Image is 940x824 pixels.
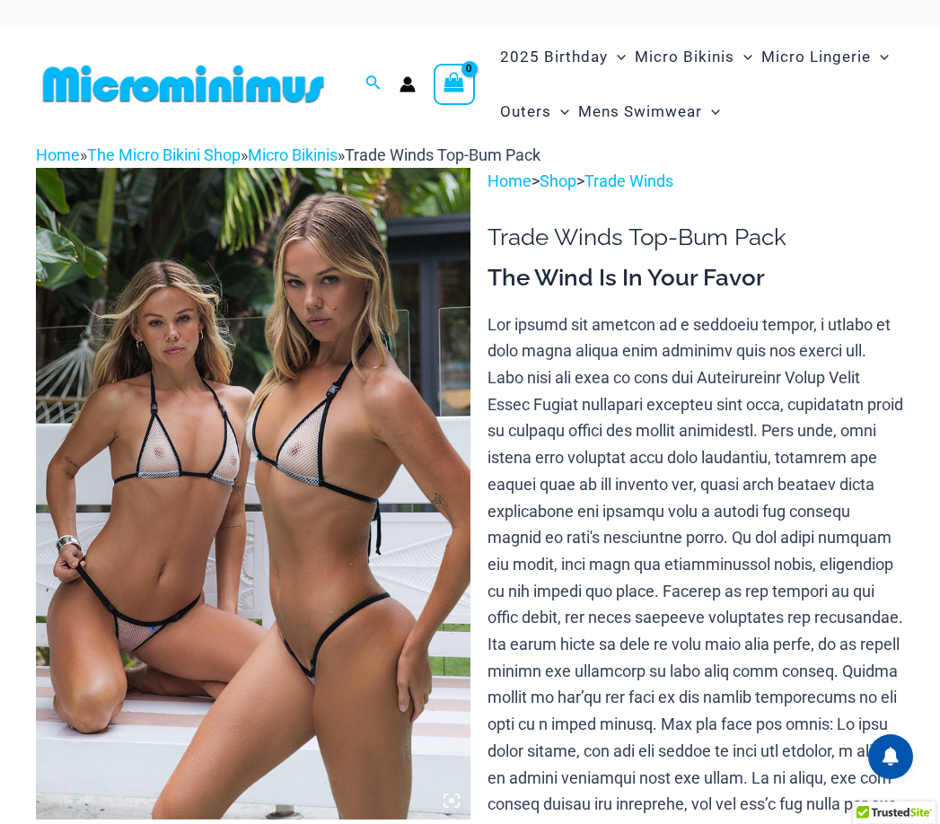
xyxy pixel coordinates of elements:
span: Micro Bikinis [635,34,734,80]
a: The Micro Bikini Shop [87,145,241,164]
a: Account icon link [400,76,416,92]
a: Micro LingerieMenu ToggleMenu Toggle [757,30,893,84]
span: Trade Winds Top-Bum Pack [345,145,540,164]
span: Mens Swimwear [578,89,702,135]
h1: Trade Winds Top-Bum Pack [488,224,904,251]
a: Shop [540,171,576,190]
span: Menu Toggle [608,34,626,80]
span: Outers [500,89,551,135]
span: Micro Lingerie [761,34,871,80]
a: Trade Winds [584,171,673,190]
img: Trade Winds Top Bum Pack (1) [36,168,470,819]
nav: Site Navigation [493,27,904,142]
a: Micro BikinisMenu ToggleMenu Toggle [630,30,757,84]
a: Mens SwimwearMenu ToggleMenu Toggle [574,84,725,139]
span: 2025 Birthday [500,34,608,80]
p: > > [488,168,904,195]
span: Menu Toggle [551,89,569,135]
span: Menu Toggle [734,34,752,80]
a: Home [488,171,531,190]
span: » » » [36,145,540,164]
span: Menu Toggle [871,34,889,80]
img: MM SHOP LOGO FLAT [36,64,331,104]
a: Home [36,145,80,164]
a: Micro Bikinis [248,145,338,164]
h3: The Wind Is In Your Favor [488,263,904,294]
a: Search icon link [365,73,382,95]
a: 2025 BirthdayMenu ToggleMenu Toggle [496,30,630,84]
span: Menu Toggle [702,89,720,135]
a: View Shopping Cart, empty [434,64,475,105]
a: OutersMenu ToggleMenu Toggle [496,84,574,139]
